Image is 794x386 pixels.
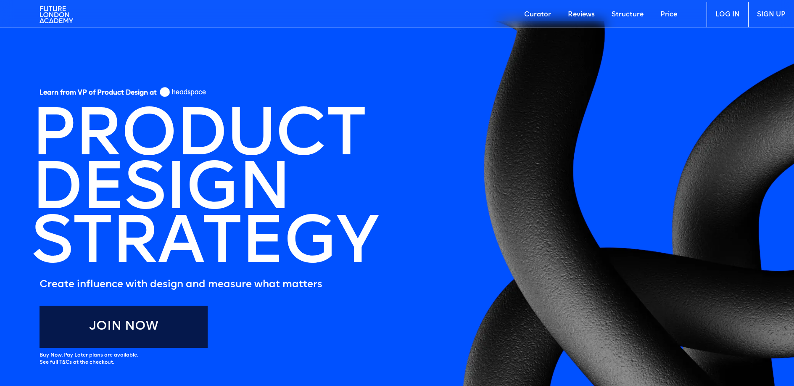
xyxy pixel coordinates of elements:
a: Reviews [559,2,603,27]
a: Price [652,2,686,27]
div: Buy Now, Pay Later plans are available. See full T&Cs at the checkout. [40,352,138,366]
a: Structure [603,2,652,27]
h5: Learn from VP of Product Design at [40,89,157,100]
a: SIGN UP [748,2,794,27]
h5: Create influence with design and measure what matters [40,276,377,293]
a: Join Now [40,306,208,348]
a: Curator [516,2,559,27]
a: LOG IN [707,2,748,27]
h1: PRODUCT DESIGN STRATEGY [31,111,377,272]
